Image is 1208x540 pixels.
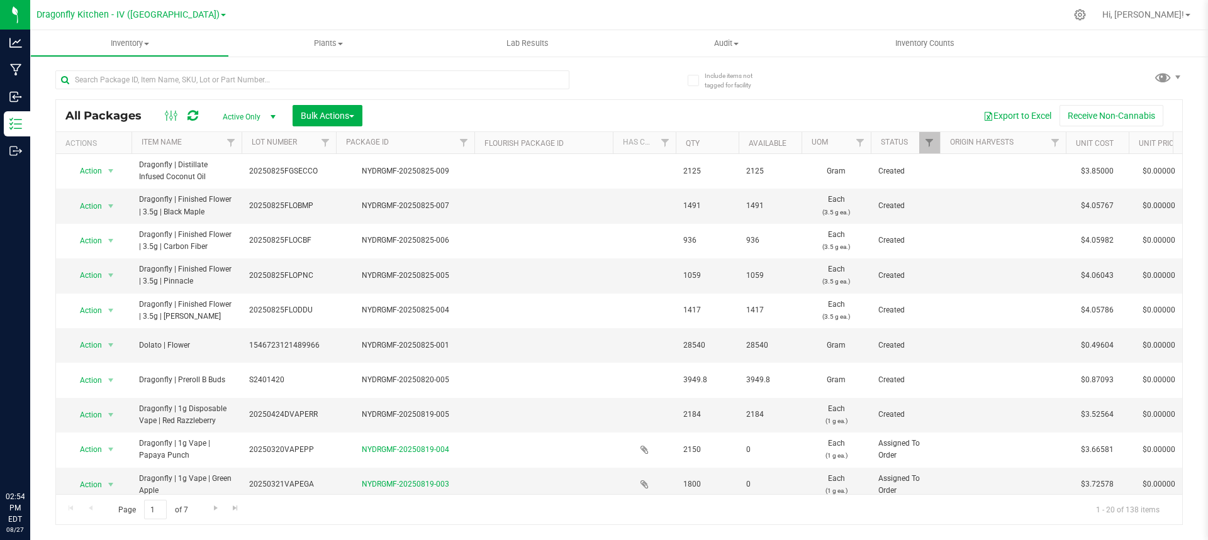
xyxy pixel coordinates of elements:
div: Actions [65,139,126,148]
span: $0.00000 [1136,197,1182,215]
span: 20250825FGSECCO [249,165,328,177]
div: Manage settings [1072,9,1088,21]
p: (3.5 g ea.) [809,241,863,253]
a: Inventory [30,30,229,57]
div: NYDRGMF-20250820-005 [334,374,476,386]
p: (1 g ea.) [809,449,863,461]
span: 1491 [683,200,731,212]
span: 1 - 20 of 138 items [1086,500,1170,519]
span: 20250320VAPEPP [249,444,328,456]
span: $0.00000 [1136,231,1182,250]
a: Origin Harvests [950,138,1014,146]
div: NYDRGMF-20250825-001 [334,339,476,351]
span: Plants [229,38,428,49]
span: 1546723121489966 [249,339,328,351]
span: Each [809,438,863,461]
span: Action [69,197,103,215]
th: Has COA [613,132,676,154]
span: select [103,302,119,319]
span: Created [878,374,932,386]
span: Assigned To Order [878,438,932,461]
span: Each [809,194,863,218]
span: Dragonfly Kitchen - IV ([GEOGRAPHIC_DATA]) [36,9,220,20]
span: Created [878,409,932,421]
span: Action [69,162,103,180]
a: Plants [229,30,428,57]
a: NYDRGMF-20250819-003 [362,480,449,488]
span: 1059 [746,270,794,282]
inline-svg: Outbound [9,145,22,157]
a: Status [881,138,908,146]
span: Each [809,299,863,322]
span: Gram [809,339,863,351]
span: Action [69,406,103,424]
span: $0.00000 [1136,301,1182,319]
td: $3.52564 [1066,398,1129,433]
span: $0.00000 [1136,475,1182,493]
div: NYDRGMF-20250819-005 [334,409,476,421]
span: Dragonfly | Finished Flower | 3.5g | [PERSON_NAME] [139,299,234,322]
button: Bulk Actions [293,105,362,126]
span: Created [878,200,932,212]
span: select [103,476,119,493]
td: $3.66581 [1066,433,1129,467]
span: Page of 7 [108,500,198,519]
span: 0 [746,444,794,456]
button: Receive Non-Cannabis [1060,105,1163,126]
span: 28540 [683,339,731,351]
a: Lot Number [252,138,297,146]
span: Action [69,372,103,389]
p: (1 g ea.) [809,485,863,497]
div: NYDRGMF-20250825-004 [334,304,476,316]
span: $0.00000 [1136,371,1182,389]
td: $4.06043 [1066,258,1129,293]
p: 08/27 [6,525,25,534]
span: 3949.8 [746,374,794,386]
td: $0.49604 [1066,328,1129,363]
a: Qty [686,139,700,148]
p: (3.5 g ea.) [809,206,863,218]
span: Assigned To Order [878,473,932,497]
span: select [103,441,119,458]
span: Inventory Counts [878,38,971,49]
span: 2184 [746,409,794,421]
span: Dragonfly | 1g Vape | Green Apple [139,473,234,497]
iframe: Resource center [13,439,50,477]
span: 20250825FLOBMP [249,200,328,212]
span: Action [69,336,103,354]
span: Created [878,304,932,316]
a: Inventory Counts [825,30,1024,57]
span: 20250825FLODDU [249,304,328,316]
inline-svg: Inventory [9,118,22,130]
span: Dragonfly | Finished Flower | 3.5g | Carbon Fiber [139,229,234,253]
span: Dragonfly | Finished Flower | 3.5g | Black Maple [139,194,234,218]
input: 1 [144,500,167,519]
span: Created [878,165,932,177]
td: $4.05982 [1066,224,1129,258]
span: 2150 [683,444,731,456]
span: Each [809,263,863,287]
div: NYDRGMF-20250825-006 [334,234,476,246]
td: $4.05786 [1066,294,1129,328]
span: Each [809,403,863,427]
span: All Packages [65,109,154,123]
a: Audit [627,30,825,57]
span: Inventory [31,38,228,49]
span: 2125 [683,165,731,177]
span: 2184 [683,409,731,421]
span: 0 [746,478,794,490]
span: Audit [627,38,825,49]
span: Dragonfly | 1g Disposable Vape | Red Razzleberry [139,403,234,427]
span: $0.00000 [1136,336,1182,355]
div: NYDRGMF-20250825-009 [334,165,476,177]
span: 28540 [746,339,794,351]
inline-svg: Inbound [9,91,22,103]
span: $0.00000 [1136,405,1182,424]
span: Each [809,229,863,253]
span: 3949.8 [683,374,731,386]
span: select [103,162,119,180]
span: S2401420 [249,374,328,386]
div: NYDRGMF-20250825-007 [334,200,476,212]
a: Filter [221,132,242,153]
a: Unit Cost [1076,139,1114,148]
